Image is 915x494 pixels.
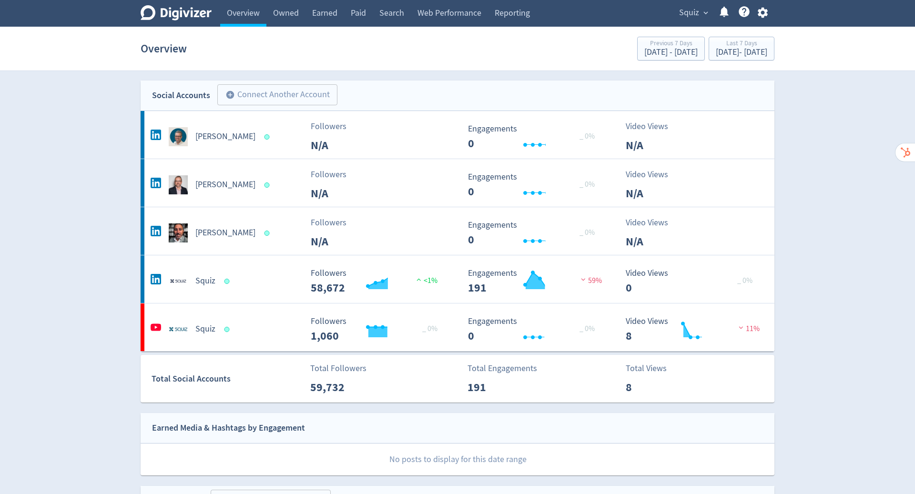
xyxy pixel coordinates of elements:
h5: [PERSON_NAME] [195,227,255,239]
span: _ 0% [579,131,595,141]
svg: Engagements 0 [463,317,606,342]
p: Video Views [626,120,681,133]
img: positive-performance.svg [414,276,424,283]
span: 59% [579,276,602,285]
a: Squiz undefinedSquiz Followers 1,060 Followers 1,060 _ 0% Engagements 0 Engagements 0 _ 0% Video ... [141,303,774,351]
p: Total Engagements [468,362,537,375]
svg: Followers 58,672 [306,269,449,294]
div: Previous 7 Days [644,40,698,48]
span: Data last synced: 14 Oct 2025, 1:02am (AEDT) [224,327,233,332]
img: Squiz undefined [169,272,188,291]
p: N/A [626,233,681,250]
h5: [PERSON_NAME] [195,179,255,191]
img: Anthony Nigro undefined [169,127,188,146]
a: Squiz undefinedSquiz Followers 58,672 Followers 58,672 <1% Engagements 191 Engagements 191 59% Vi... [141,255,774,303]
span: Data last synced: 14 Oct 2025, 9:02am (AEDT) [224,279,233,284]
p: Video Views [626,216,681,229]
p: Total Views [626,362,681,375]
span: expand_more [701,9,710,17]
svg: Video Views 8 [621,317,764,342]
p: No posts to display for this date range [141,444,774,475]
button: Last 7 Days[DATE]- [DATE] [709,37,774,60]
p: 8 [626,379,681,396]
img: negative-performance.svg [736,324,746,331]
a: Nick Condon undefined[PERSON_NAME]FollowersN/A Engagements 0 Engagements 0 _ 0%Video ViewsN/A [141,207,774,255]
p: N/A [311,185,366,202]
p: 191 [468,379,522,396]
p: Total Followers [310,362,366,375]
a: Anthony Nigro undefined[PERSON_NAME]FollowersN/A Engagements 0 Engagements 0 _ 0%Video ViewsN/A [141,111,774,159]
h5: Squiz [195,275,215,287]
span: _ 0% [579,180,595,189]
button: Squiz [676,5,711,20]
button: Previous 7 Days[DATE] - [DATE] [637,37,705,60]
p: Followers [311,168,366,181]
img: Squiz undefined [169,320,188,339]
div: Social Accounts [152,89,210,102]
span: Squiz [679,5,699,20]
span: Data last synced: 14 Oct 2025, 4:02am (AEDT) [264,231,273,236]
h1: Overview [141,33,187,64]
span: _ 0% [579,228,595,237]
div: Last 7 Days [716,40,767,48]
a: Edward Braddock undefined[PERSON_NAME]FollowersN/A Engagements 0 Engagements 0 _ 0%Video ViewsN/A [141,159,774,207]
svg: Engagements 191 [463,269,606,294]
svg: Followers 1,060 [306,317,449,342]
svg: Engagements 0 [463,124,606,150]
span: 11% [736,324,760,333]
img: Edward Braddock undefined [169,175,188,194]
p: N/A [626,185,681,202]
div: Total Social Accounts [152,372,304,386]
h5: [PERSON_NAME] [195,131,255,142]
p: N/A [311,137,366,154]
p: Followers [311,120,366,133]
img: Nick Condon undefined [169,223,188,242]
div: Earned Media & Hashtags by Engagement [152,421,305,435]
div: [DATE] - [DATE] [644,48,698,57]
span: add_circle [225,90,235,100]
p: 59,732 [310,379,365,396]
span: Data last synced: 14 Oct 2025, 4:02am (AEDT) [264,134,273,140]
h5: Squiz [195,323,215,335]
p: N/A [311,233,366,250]
span: Data last synced: 14 Oct 2025, 8:02am (AEDT) [264,182,273,188]
span: _ 0% [579,324,595,333]
div: [DATE] - [DATE] [716,48,767,57]
img: negative-performance.svg [579,276,588,283]
p: Video Views [626,168,681,181]
p: N/A [626,137,681,154]
svg: Engagements 0 [463,172,606,198]
button: Connect Another Account [217,84,337,105]
p: Followers [311,216,366,229]
a: Connect Another Account [210,86,337,105]
svg: Engagements 0 [463,221,606,246]
span: _ 0% [737,276,752,285]
svg: Video Views 0 [621,269,764,294]
span: <1% [414,276,437,285]
span: _ 0% [422,324,437,333]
